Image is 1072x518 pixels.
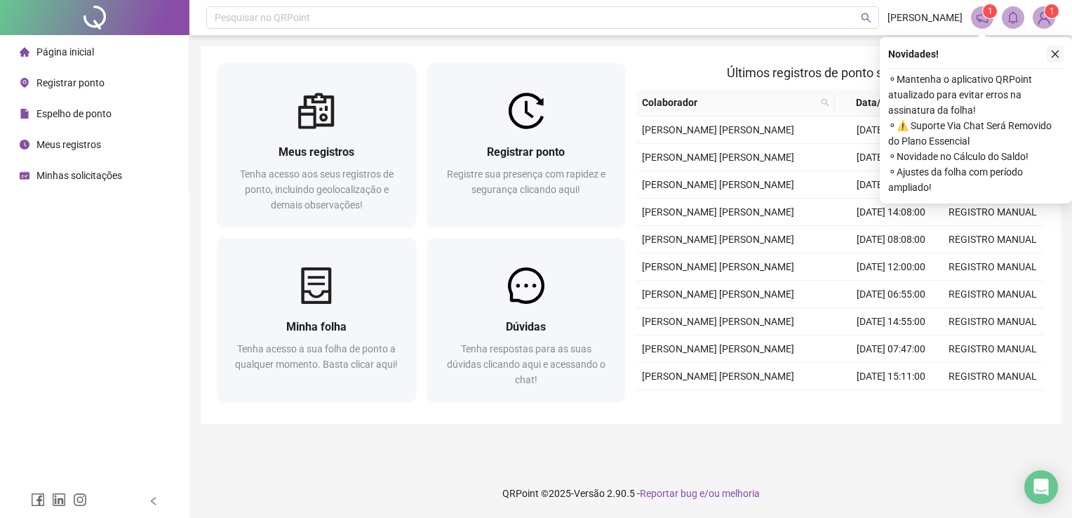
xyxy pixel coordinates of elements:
span: [PERSON_NAME] [PERSON_NAME] [642,124,794,135]
th: Data/Hora [835,89,934,117]
td: [DATE] 14:55:00 [840,308,942,336]
td: [DATE] 08:01:00 [840,171,942,199]
footer: QRPoint © 2025 - 2.90.5 - [189,469,1072,518]
span: Dúvidas [506,320,546,333]
span: ⚬ Novidade no Cálculo do Saldo! [888,149,1064,164]
img: 92172 [1033,7,1054,28]
span: home [20,47,29,57]
a: Registrar pontoRegistre sua presença com rapidez e segurança clicando aqui! [427,63,626,227]
sup: 1 [983,4,997,18]
td: [DATE] 14:19:00 [840,144,942,171]
td: REGISTRO MANUAL [942,253,1044,281]
span: clock-circle [20,140,29,150]
span: Tenha respostas para as suas dúvidas clicando aqui e acessando o chat! [447,343,605,385]
span: ⚬ Ajustes da folha com período ampliado! [888,164,1064,195]
span: Reportar bug e/ou melhoria [640,488,760,499]
span: [PERSON_NAME] [PERSON_NAME] [642,234,794,245]
span: Espelho de ponto [36,108,112,119]
span: Novidades ! [888,46,939,62]
td: [DATE] 14:08:00 [840,199,942,226]
span: Página inicial [36,46,94,58]
a: Meus registrosTenha acesso aos seus registros de ponto, incluindo geolocalização e demais observa... [217,63,416,227]
span: Tenha acesso a sua folha de ponto a qualquer momento. Basta clicar aqui! [235,343,398,370]
div: Open Intercom Messenger [1024,470,1058,504]
span: search [818,92,832,113]
span: Versão [574,488,605,499]
span: [PERSON_NAME] [PERSON_NAME] [642,152,794,163]
td: [DATE] 12:00:00 [840,253,942,281]
td: REGISTRO MANUAL [942,390,1044,418]
td: [DATE] 15:11:00 [840,363,942,390]
span: search [861,13,871,23]
span: Colaborador [642,95,815,110]
span: schedule [20,171,29,180]
span: Registre sua presença com rapidez e segurança clicando aqui! [447,168,605,195]
span: environment [20,78,29,88]
span: Data/Hora [840,95,917,110]
span: Minha folha [286,320,347,333]
td: [DATE] 07:55:00 [840,390,942,418]
span: [PERSON_NAME] [PERSON_NAME] [642,288,794,300]
span: ⚬ ⚠️ Suporte Via Chat Será Removido do Plano Essencial [888,118,1064,149]
a: DúvidasTenha respostas para as suas dúvidas clicando aqui e acessando o chat! [427,238,626,401]
span: Minhas solicitações [36,170,122,181]
td: [DATE] 06:55:00 [840,281,942,308]
span: [PERSON_NAME] [PERSON_NAME] [642,261,794,272]
span: ⚬ Mantenha o aplicativo QRPoint atualizado para evitar erros na assinatura da folha! [888,72,1064,118]
a: Minha folhaTenha acesso a sua folha de ponto a qualquer momento. Basta clicar aqui! [217,238,416,401]
td: REGISTRO MANUAL [942,199,1044,226]
span: [PERSON_NAME] [PERSON_NAME] [642,206,794,218]
span: linkedin [52,493,66,507]
span: bell [1007,11,1019,24]
sup: Atualize o seu contato no menu Meus Dados [1045,4,1059,18]
span: [PERSON_NAME] [PERSON_NAME] [642,343,794,354]
td: REGISTRO MANUAL [942,336,1044,363]
span: 1 [1050,6,1054,16]
span: Tenha acesso aos seus registros de ponto, incluindo geolocalização e demais observações! [240,168,394,211]
span: left [149,496,159,506]
span: close [1050,49,1060,59]
td: [DATE] 08:08:00 [840,226,942,253]
td: REGISTRO MANUAL [942,226,1044,253]
td: REGISTRO MANUAL [942,308,1044,336]
span: Últimos registros de ponto sincronizados [727,65,953,80]
span: Meus registros [279,145,354,159]
span: instagram [73,493,87,507]
td: REGISTRO MANUAL [942,363,1044,390]
span: search [821,98,829,107]
span: [PERSON_NAME] [PERSON_NAME] [642,371,794,382]
td: REGISTRO MANUAL [942,281,1044,308]
span: [PERSON_NAME] [PERSON_NAME] [642,316,794,327]
span: Registrar ponto [36,77,105,88]
span: notification [976,11,989,24]
span: Registrar ponto [487,145,565,159]
span: [PERSON_NAME] [PERSON_NAME] [642,179,794,190]
td: [DATE] 07:47:00 [840,336,942,363]
span: [PERSON_NAME] [887,10,963,25]
span: 1 [988,6,993,16]
span: facebook [31,493,45,507]
td: [DATE] 08:12:00 [840,117,942,144]
span: file [20,109,29,119]
span: Meus registros [36,139,101,150]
